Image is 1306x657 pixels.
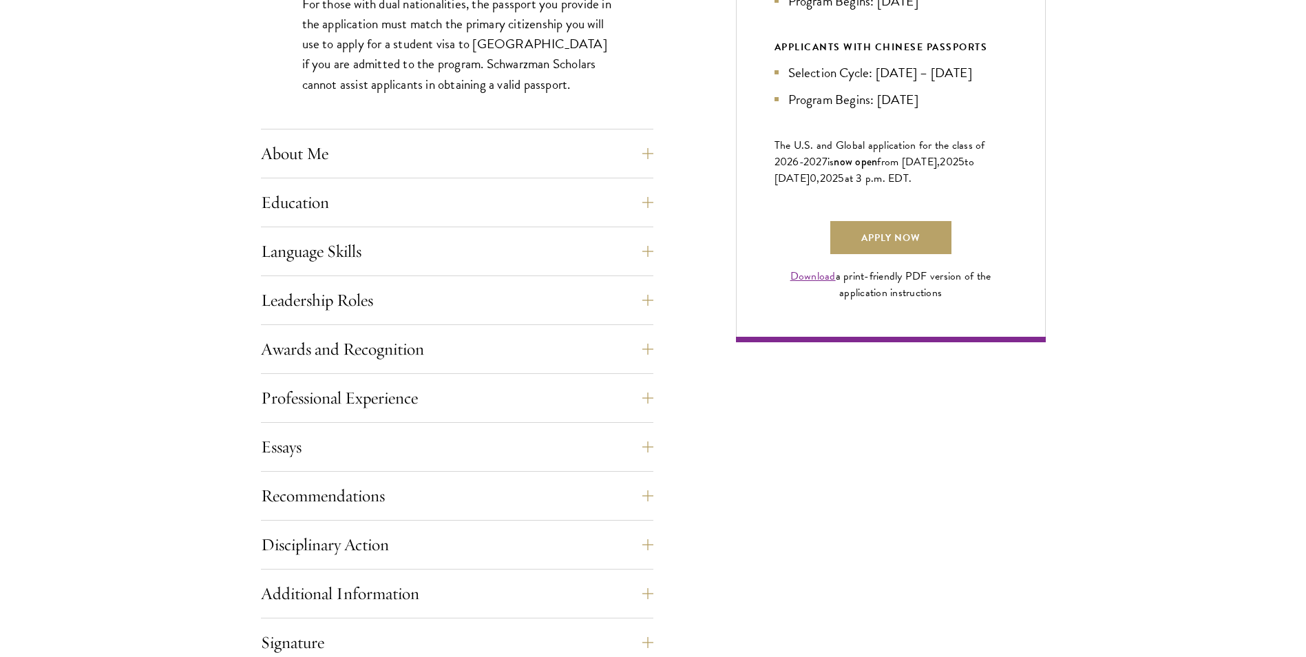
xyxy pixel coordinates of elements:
[834,154,877,169] span: now open
[822,154,828,170] span: 7
[261,235,653,268] button: Language Skills
[845,170,912,187] span: at 3 p.m. EDT.
[261,528,653,561] button: Disciplinary Action
[838,170,844,187] span: 5
[820,170,839,187] span: 202
[775,154,974,187] span: to [DATE]
[261,479,653,512] button: Recommendations
[261,137,653,170] button: About Me
[261,333,653,366] button: Awards and Recognition
[799,154,822,170] span: -202
[261,186,653,219] button: Education
[810,170,817,187] span: 0
[958,154,965,170] span: 5
[830,221,951,254] a: Apply Now
[775,268,1007,301] div: a print-friendly PDF version of the application instructions
[261,430,653,463] button: Essays
[877,154,940,170] span: from [DATE],
[828,154,834,170] span: is
[775,137,985,170] span: The U.S. and Global application for the class of 202
[940,154,958,170] span: 202
[775,39,1007,56] div: APPLICANTS WITH CHINESE PASSPORTS
[817,170,819,187] span: ,
[261,382,653,415] button: Professional Experience
[792,154,799,170] span: 6
[261,577,653,610] button: Additional Information
[775,90,1007,109] li: Program Begins: [DATE]
[790,268,836,284] a: Download
[261,284,653,317] button: Leadership Roles
[775,63,1007,83] li: Selection Cycle: [DATE] – [DATE]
